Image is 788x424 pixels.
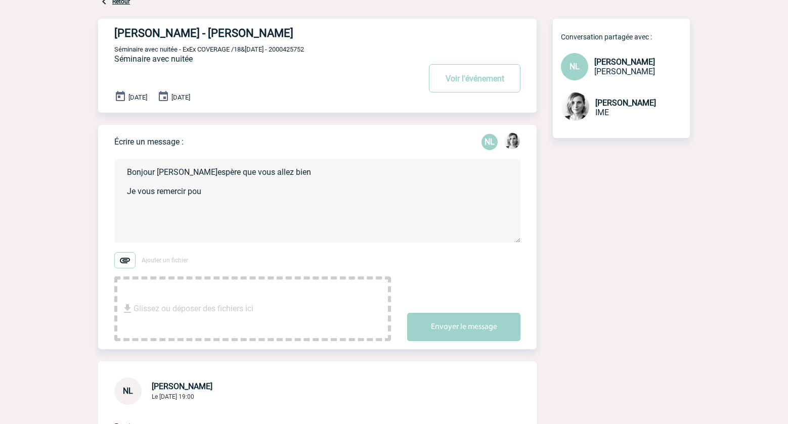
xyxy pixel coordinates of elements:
[134,284,253,334] span: Glissez ou déposer des fichiers ici
[123,386,133,396] span: NL
[481,134,498,150] div: Nathalie LEGUET
[114,54,193,64] span: Séminaire avec nuitée
[152,393,194,400] span: Le [DATE] 19:00
[121,303,134,315] img: file_download.svg
[594,67,655,76] span: [PERSON_NAME]
[481,134,498,150] p: NL
[128,93,147,101] span: [DATE]
[595,98,656,108] span: [PERSON_NAME]
[594,57,655,67] span: [PERSON_NAME]
[504,133,520,151] div: Lydie TRELLU
[114,27,390,39] h4: [PERSON_NAME] - [PERSON_NAME]
[114,137,184,147] p: Écrire un message :
[171,93,190,101] span: [DATE]
[152,382,212,391] span: [PERSON_NAME]
[504,133,520,149] img: 103019-1.png
[142,257,188,264] span: Ajouter un fichier
[595,108,609,117] span: IME
[561,92,589,121] img: 103019-1.png
[114,45,304,53] span: Séminaire avec nuitée - ExEx COVERAGE /18&[DATE] - 2000425752
[570,62,580,71] span: NL
[407,313,520,341] button: Envoyer le message
[561,33,690,41] p: Conversation partagée avec :
[429,64,520,92] button: Voir l'événement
